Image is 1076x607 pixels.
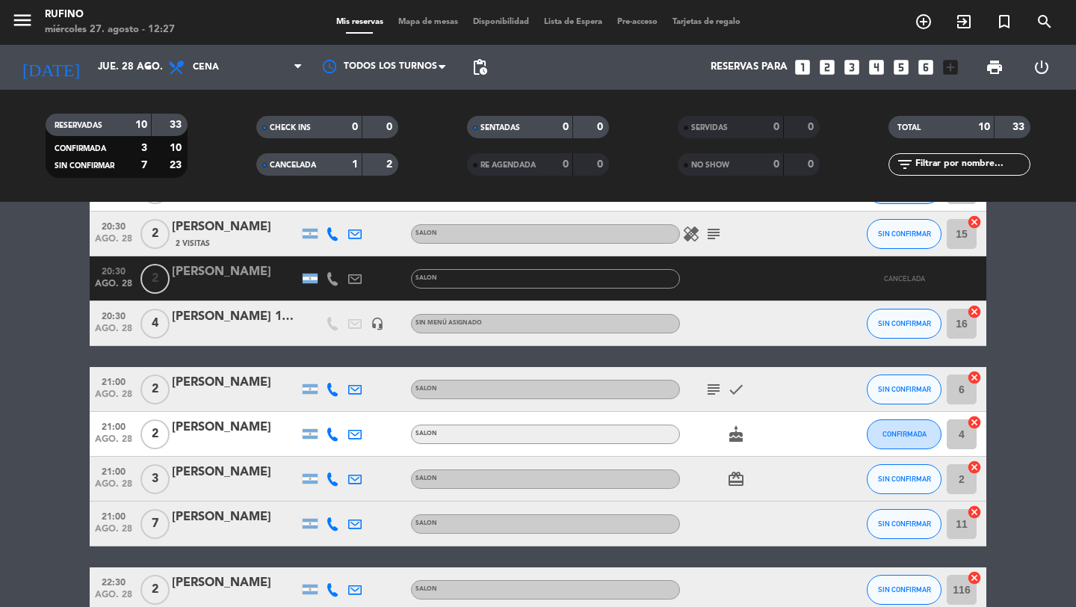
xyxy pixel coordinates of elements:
[415,320,482,326] span: Sin menú asignado
[172,262,299,282] div: [PERSON_NAME]
[95,324,132,341] span: ago. 28
[270,124,311,132] span: CHECK INS
[878,229,931,238] span: SIN CONFIRMAR
[95,573,132,590] span: 22:30
[891,58,911,77] i: looks_5
[371,317,384,330] i: headset_mic
[808,159,817,170] strong: 0
[978,122,990,132] strong: 10
[967,415,982,430] i: cancel
[170,160,185,170] strong: 23
[141,160,147,170] strong: 7
[386,159,395,170] strong: 2
[711,61,788,73] span: Reservas para
[172,418,299,437] div: [PERSON_NAME]
[172,508,299,527] div: [PERSON_NAME]
[95,507,132,524] span: 21:00
[597,159,606,170] strong: 0
[597,122,606,132] strong: 0
[691,124,728,132] span: SERVIDAS
[915,13,933,31] i: add_circle_outline
[140,309,170,339] span: 4
[480,161,536,169] span: RE AGENDADA
[466,18,537,26] span: Disponibilidad
[967,304,982,319] i: cancel
[563,122,569,132] strong: 0
[140,419,170,449] span: 2
[95,462,132,479] span: 21:00
[55,122,102,129] span: RESERVADAS
[1033,58,1051,76] i: power_settings_new
[808,122,817,132] strong: 0
[415,230,437,236] span: SALON
[1036,13,1054,31] i: search
[415,275,437,281] span: SALON
[11,51,90,84] i: [DATE]
[867,375,941,404] button: SIN CONFIRMAR
[95,434,132,452] span: ago. 28
[329,18,391,26] span: Mis reservas
[45,22,175,37] div: miércoles 27. agosto - 12:27
[140,219,170,249] span: 2
[140,264,170,294] span: 2
[270,161,316,169] span: CANCELADA
[817,58,837,77] i: looks_two
[135,120,147,130] strong: 10
[95,389,132,407] span: ago. 28
[95,479,132,496] span: ago. 28
[95,524,132,541] span: ago. 28
[867,575,941,605] button: SIN CONFIRMAR
[867,509,941,539] button: SIN CONFIRMAR
[11,9,34,37] button: menu
[867,419,941,449] button: CONFIRMADA
[897,124,921,132] span: TOTAL
[415,520,437,526] span: SALON
[140,464,170,494] span: 3
[95,234,132,251] span: ago. 28
[967,370,982,385] i: cancel
[391,18,466,26] span: Mapa de mesas
[867,464,941,494] button: SIN CONFIRMAR
[665,18,748,26] span: Tarjetas de regalo
[882,430,927,438] span: CONFIRMADA
[95,590,132,607] span: ago. 28
[727,470,745,488] i: card_giftcard
[563,159,569,170] strong: 0
[878,475,931,483] span: SIN CONFIRMAR
[386,122,395,132] strong: 0
[471,58,489,76] span: pending_actions
[967,570,982,585] i: cancel
[705,225,723,243] i: subject
[1012,122,1027,132] strong: 33
[884,274,925,283] span: CANCELADA
[967,460,982,475] i: cancel
[172,373,299,392] div: [PERSON_NAME]
[172,573,299,593] div: [PERSON_NAME]
[691,161,729,169] span: NO SHOW
[140,509,170,539] span: 7
[11,9,34,31] i: menu
[140,575,170,605] span: 2
[867,219,941,249] button: SIN CONFIRMAR
[773,122,779,132] strong: 0
[415,386,437,392] span: SALON
[878,319,931,327] span: SIN CONFIRMAR
[95,417,132,434] span: 21:00
[537,18,610,26] span: Lista de Espera
[140,375,170,404] span: 2
[172,307,299,327] div: [PERSON_NAME] 100% OFF influencers con menú (asignar BOX)
[415,431,437,437] span: SALON
[867,58,886,77] i: looks_4
[95,262,132,279] span: 20:30
[415,475,437,481] span: SALON
[610,18,665,26] span: Pre-acceso
[55,145,106,152] span: CONFIRMADA
[141,143,147,153] strong: 3
[914,156,1030,173] input: Filtrar por nombre...
[867,264,941,294] button: CANCELADA
[170,120,185,130] strong: 33
[967,505,982,520] i: cancel
[176,238,210,250] span: 2 Visitas
[867,309,941,339] button: SIN CONFIRMAR
[793,58,812,77] i: looks_one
